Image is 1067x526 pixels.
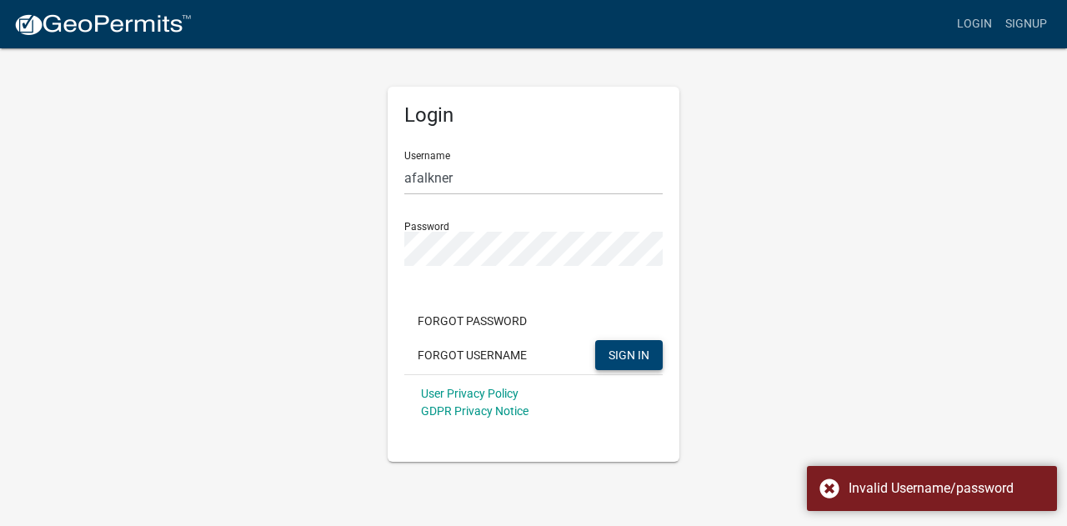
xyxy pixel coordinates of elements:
a: Login [950,8,999,40]
button: SIGN IN [595,340,663,370]
div: Invalid Username/password [849,478,1044,498]
button: Forgot Username [404,340,540,370]
a: User Privacy Policy [421,387,518,400]
span: SIGN IN [609,348,649,361]
h5: Login [404,103,663,128]
a: Signup [999,8,1054,40]
button: Forgot Password [404,306,540,336]
a: GDPR Privacy Notice [421,404,528,418]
